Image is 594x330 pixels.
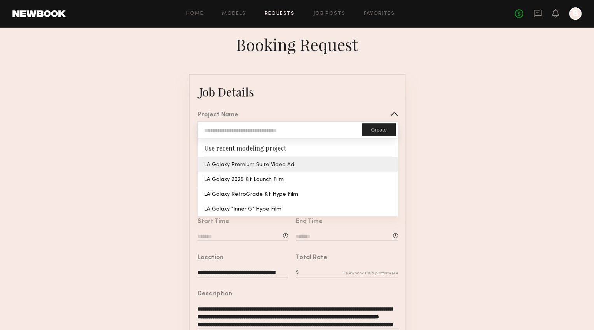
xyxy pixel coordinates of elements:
[197,291,232,297] div: Description
[197,255,224,261] div: Location
[186,11,204,16] a: Home
[198,172,397,186] div: LA Galaxy 2025 Kit Launch Film
[199,84,254,100] div: Job Details
[296,219,323,225] div: End Time
[236,33,358,55] div: Booking Request
[364,11,395,16] a: Favorites
[197,219,229,225] div: Start Time
[296,255,327,261] div: Total Rate
[313,11,346,16] a: Job Posts
[198,157,397,172] div: LA Galaxy Premium Suite Video Ad
[569,7,582,20] a: B
[362,123,395,136] button: Create
[198,139,397,156] div: Use recent modeling project
[198,201,397,216] div: LA Galaxy "Inner G" Hype Film
[222,11,246,16] a: Models
[198,186,397,201] div: LA Galaxy RetroGrade Kit Hype Film
[265,11,295,16] a: Requests
[197,112,238,118] div: Project Name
